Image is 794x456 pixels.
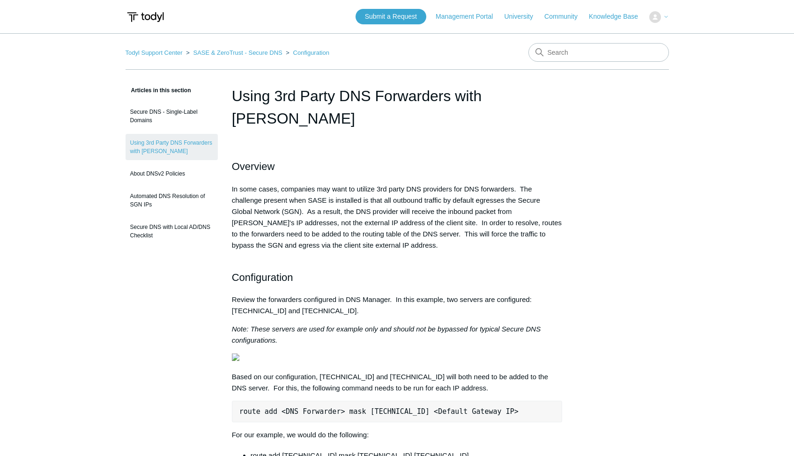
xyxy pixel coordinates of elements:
[436,12,502,22] a: Management Portal
[232,401,563,422] pre: route add <DNS Forwarder> mask [TECHNICAL_ID] <Default Gateway IP>
[232,325,541,344] em: Note: These servers are used for example only and should not be bypassed for typical Secure DNS c...
[126,49,183,56] a: Todyl Support Center
[232,158,563,175] h2: Overview
[232,269,563,286] h2: Configuration
[293,49,329,56] a: Configuration
[232,294,563,316] p: Review the forwarders configured in DNS Manager. In this example, two servers are configured: [TE...
[544,12,587,22] a: Community
[126,103,218,129] a: Secure DNS - Single-Label Domains
[193,49,282,56] a: SASE & ZeroTrust - Secure DNS
[232,184,563,262] p: In some cases, companies may want to utilize 3rd party DNS providers for DNS forwarders. The chal...
[126,8,165,26] img: Todyl Support Center Help Center home page
[126,134,218,160] a: Using 3rd Party DNS Forwarders with [PERSON_NAME]
[504,12,542,22] a: University
[232,353,239,361] img: 18407347329299
[232,371,563,394] p: Based on our configuration, [TECHNICAL_ID] and [TECHNICAL_ID] will both need to be added to the D...
[356,9,426,24] a: Submit a Request
[126,87,191,94] span: Articles in this section
[528,43,669,62] input: Search
[232,429,563,441] p: For our example, we would do the following:
[126,165,218,183] a: About DNSv2 Policies
[126,218,218,244] a: Secure DNS with Local AD/DNS Checklist
[284,49,329,56] li: Configuration
[232,85,563,130] h1: Using 3rd Party DNS Forwarders with SASE
[126,187,218,213] a: Automated DNS Resolution of SGN IPs
[184,49,284,56] li: SASE & ZeroTrust - Secure DNS
[589,12,647,22] a: Knowledge Base
[126,49,185,56] li: Todyl Support Center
